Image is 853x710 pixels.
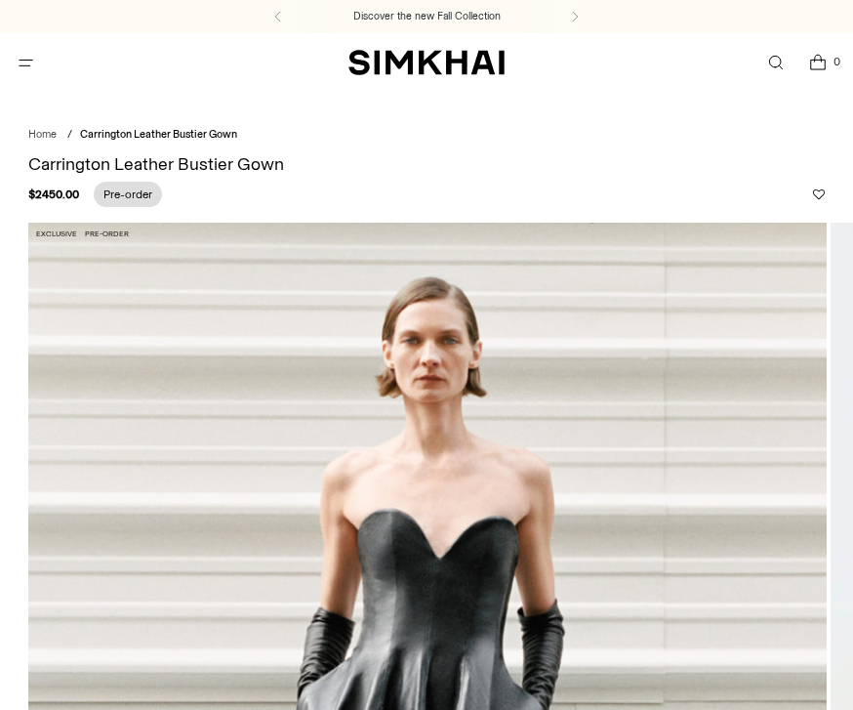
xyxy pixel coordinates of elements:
span: 0 [828,53,845,70]
nav: breadcrumbs [28,127,825,144]
a: SIMKHAI [348,49,505,77]
span: Pre-order [94,182,162,207]
div: / [67,127,72,144]
a: Discover the new Fall Collection [353,9,501,24]
span: $2450.00 [28,186,79,203]
a: Open search modal [755,43,795,83]
a: Open cart modal [797,43,837,83]
a: Home [28,128,57,141]
h1: Carrington Leather Bustier Gown [28,155,825,173]
button: Add to Wishlist [813,188,825,200]
span: Carrington Leather Bustier Gown [80,128,237,141]
button: Open menu modal [6,43,46,83]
